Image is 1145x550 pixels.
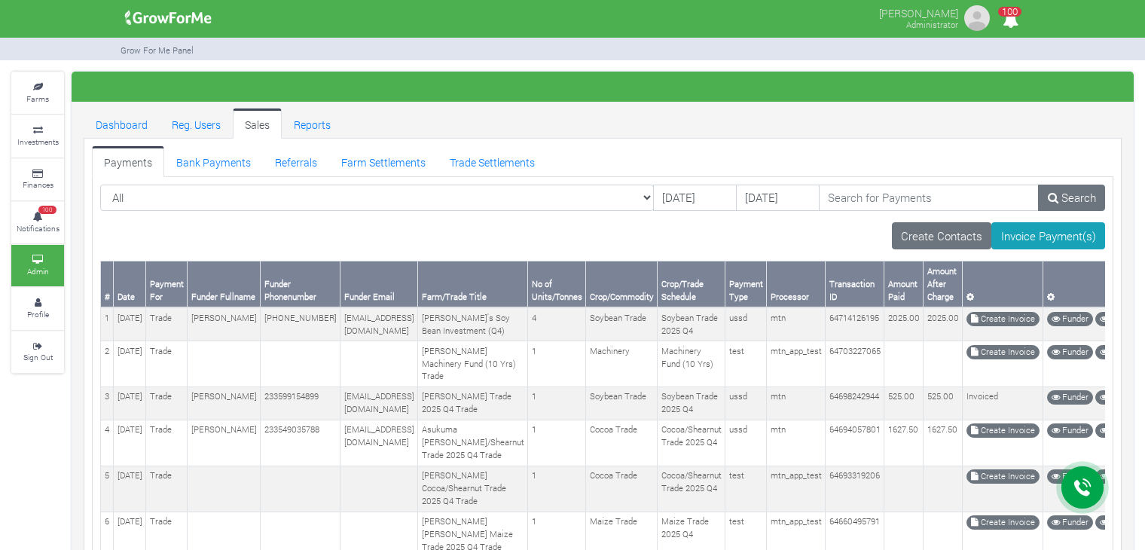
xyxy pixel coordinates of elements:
td: test [725,341,767,387]
td: [PERSON_NAME] Trade 2025 Q4 Trade [418,387,528,420]
th: # [101,261,114,307]
td: 64703227065 [826,341,884,387]
td: 1 [528,387,586,420]
td: 64693319206 [826,466,884,512]
a: 100 Notifications [11,202,64,243]
td: Soybean Trade [586,307,658,341]
a: Sign Out [11,332,64,373]
td: [PERSON_NAME]'s Soy Bean Investment (Q4) [418,307,528,341]
td: [DATE] [114,466,146,512]
small: Notifications [17,223,60,234]
a: Create Contacts [892,222,992,249]
a: Funder [1047,345,1093,359]
th: Amount Paid [884,261,924,307]
th: Funder Phonenumber [261,261,340,307]
td: 4 [101,420,114,466]
th: Payment Type [725,261,767,307]
td: Cocoa/Shearnut Trade 2025 Q4 [658,466,725,512]
a: Dashboard [84,108,160,139]
td: [PERSON_NAME] [188,420,261,466]
input: DD/MM/YYYY [653,185,737,212]
th: Funder Fullname [188,261,261,307]
td: [DATE] [114,341,146,387]
span: 100 [38,206,56,215]
td: 1 [528,466,586,512]
th: Amount After Charge [924,261,963,307]
td: Trade [146,387,188,420]
span: 100 [998,7,1021,17]
img: growforme image [120,3,217,33]
a: Farms [11,72,64,114]
td: ussd [725,387,767,420]
a: Farm Settlements [329,146,438,176]
a: Create Invoice [966,469,1040,484]
td: 525.00 [884,387,924,420]
a: Payments [92,146,164,176]
td: Soybean Trade 2025 Q4 [658,307,725,341]
td: [PERSON_NAME] Machinery Fund (10 Yrs) Trade [418,341,528,387]
td: Invoiced [963,387,1043,420]
i: Notifications [996,3,1025,37]
td: 233549035788 [261,420,340,466]
a: Funder [1047,390,1093,405]
td: [PERSON_NAME] [188,387,261,420]
small: Sign Out [23,352,53,362]
a: Search [1038,185,1105,212]
td: test [725,466,767,512]
a: Reg. Users [160,108,233,139]
a: Trade [1095,515,1137,530]
td: Machinery Fund (10 Yrs) [658,341,725,387]
th: Farm/Trade Title [418,261,528,307]
th: Funder Email [340,261,418,307]
td: Trade [146,466,188,512]
p: [PERSON_NAME] [879,3,958,21]
th: Date [114,261,146,307]
a: Funder [1047,469,1093,484]
a: Funder [1047,423,1093,438]
td: ussd [725,307,767,341]
small: Admin [27,266,49,277]
th: Processor [767,261,826,307]
td: 1627.50 [924,420,963,466]
td: [PHONE_NUMBER] [261,307,340,341]
a: Create Invoice [966,345,1040,359]
td: 1 [528,341,586,387]
td: [PERSON_NAME] [188,307,261,341]
a: Create Invoice [966,423,1040,438]
td: [EMAIL_ADDRESS][DOMAIN_NAME] [340,307,418,341]
th: Crop/Trade Schedule [658,261,725,307]
td: [DATE] [114,307,146,341]
td: mtn [767,420,826,466]
td: Trade [146,307,188,341]
th: No of Units/Tonnes [528,261,586,307]
input: Search for Payments [819,185,1040,212]
td: Cocoa Trade [586,420,658,466]
td: Machinery [586,341,658,387]
a: Bank Payments [164,146,263,176]
a: 100 [996,14,1025,29]
a: Profile [11,288,64,329]
td: Cocoa Trade [586,466,658,512]
td: mtn_app_test [767,341,826,387]
a: Trade [1095,312,1137,326]
td: mtn [767,387,826,420]
td: Trade [146,341,188,387]
td: 233599154899 [261,387,340,420]
a: Funder [1047,312,1093,326]
td: 64714126195 [826,307,884,341]
a: Trade Settlements [438,146,547,176]
a: Referrals [263,146,329,176]
td: [EMAIL_ADDRESS][DOMAIN_NAME] [340,420,418,466]
small: Grow For Me Panel [121,44,194,56]
small: Administrator [906,19,958,30]
a: Funder [1047,515,1093,530]
img: growforme image [962,3,992,33]
td: [EMAIL_ADDRESS][DOMAIN_NAME] [340,387,418,420]
td: Soybean Trade [586,387,658,420]
td: Soybean Trade 2025 Q4 [658,387,725,420]
td: 525.00 [924,387,963,420]
a: Investments [11,115,64,157]
td: 1 [101,307,114,341]
td: 1 [528,420,586,466]
a: Create Invoice [966,515,1040,530]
